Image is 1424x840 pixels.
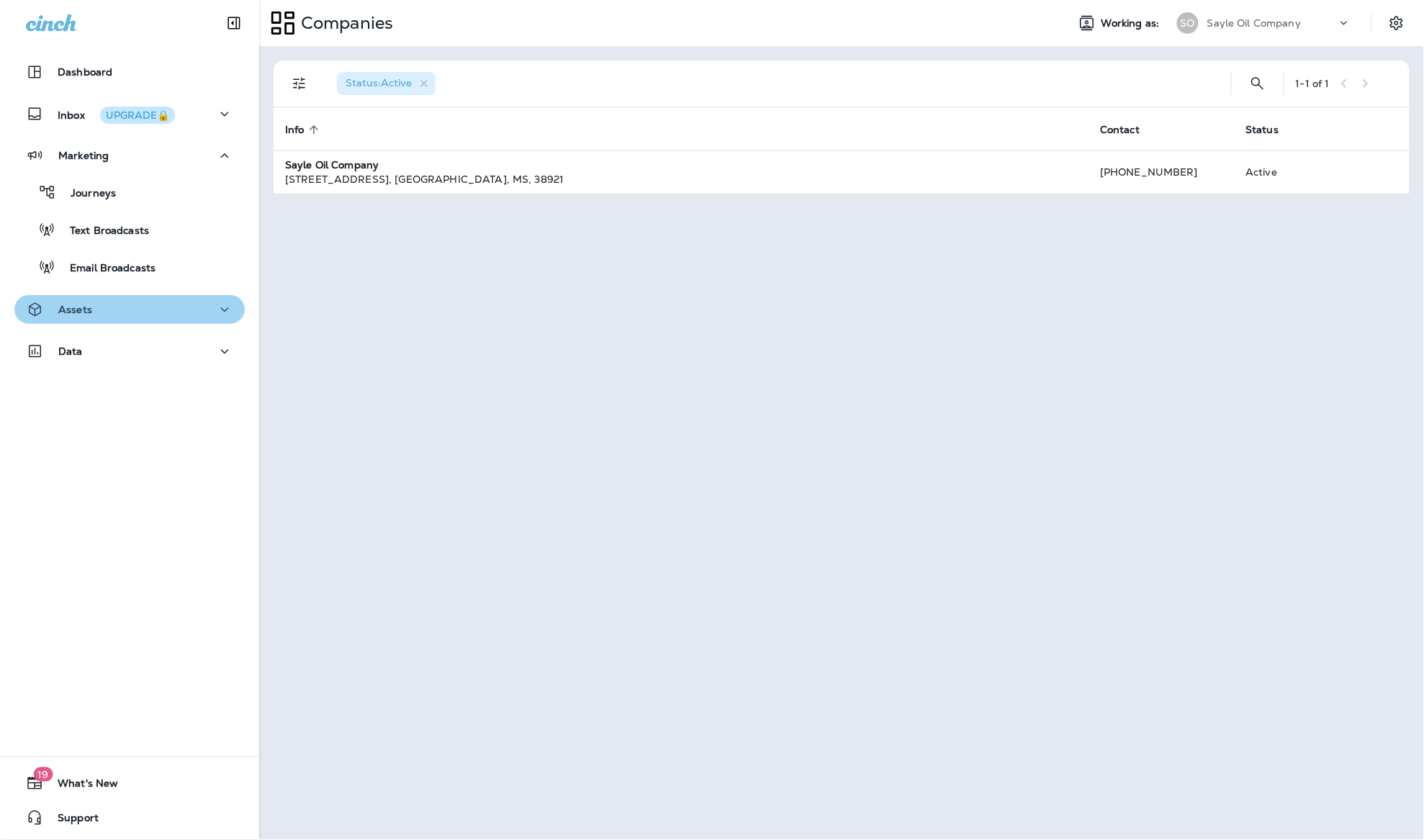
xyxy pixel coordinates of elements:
div: 1 - 1 of 1 [1296,78,1330,89]
button: Settings [1384,10,1410,36]
span: Status [1246,123,1298,136]
p: Assets [58,304,92,315]
button: InboxUPGRADE🔒 [14,99,245,128]
p: Marketing [58,150,109,161]
p: Journeys [56,187,116,201]
p: Email Broadcasts [55,262,156,276]
p: Text Broadcasts [55,225,149,238]
span: Contact [1100,123,1158,136]
span: Info [285,123,323,136]
span: 19 [33,767,53,782]
button: Support [14,803,245,832]
td: [PHONE_NUMBER] [1089,150,1234,194]
span: Working as: [1101,17,1163,30]
p: Inbox [58,107,175,122]
p: Dashboard [58,66,112,78]
button: Filters [285,69,314,98]
p: Companies [295,12,393,34]
div: SO [1177,12,1199,34]
button: Assets [14,295,245,324]
span: Contact [1100,124,1140,136]
button: Dashboard [14,58,245,86]
div: [STREET_ADDRESS] , [GEOGRAPHIC_DATA] , MS , 38921 [285,172,1077,186]
button: Marketing [14,141,245,170]
p: Data [58,346,83,357]
div: Status:Active [337,72,436,95]
button: 19What's New [14,769,245,798]
button: Search Companies [1243,69,1272,98]
span: Info [285,124,305,136]
span: What's New [43,777,118,795]
span: Status [1246,124,1279,136]
p: Sayle Oil Company [1207,17,1301,29]
button: Data [14,337,245,366]
button: Email Broadcasts [14,252,245,282]
span: Support [43,812,99,829]
button: UPGRADE🔒 [100,107,175,124]
span: Status : Active [346,76,412,89]
button: Journeys [14,177,245,207]
button: Collapse Sidebar [214,9,254,37]
button: Text Broadcasts [14,214,245,245]
td: Active [1235,150,1328,194]
strong: Sayle Oil Company [285,158,379,171]
div: UPGRADE🔒 [106,110,169,120]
